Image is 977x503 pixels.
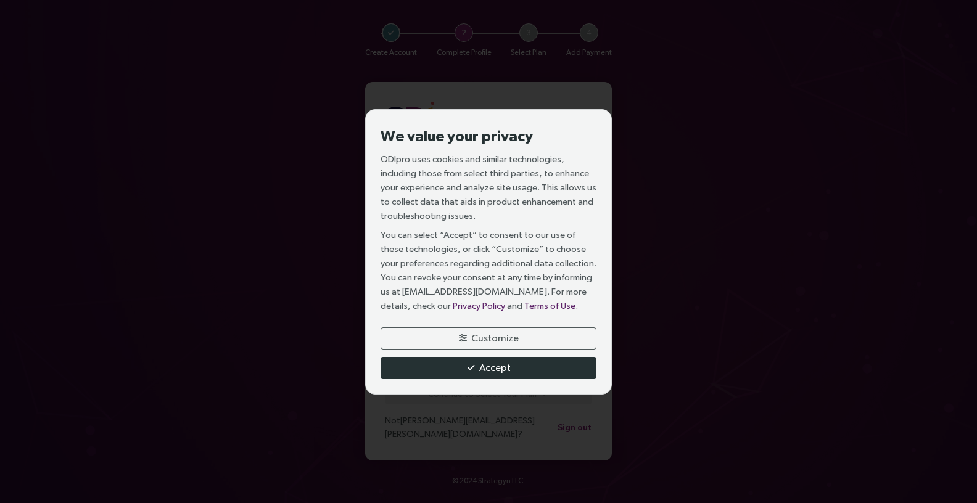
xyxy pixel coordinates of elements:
[381,125,596,147] h3: We value your privacy
[381,152,596,223] p: ODIpro uses cookies and similar technologies, including those from select third parties, to enhan...
[524,300,575,311] a: Terms of Use
[471,330,519,346] span: Customize
[381,327,596,350] button: Customize
[381,357,596,379] button: Accept
[479,360,511,375] span: Accept
[453,300,505,311] a: Privacy Policy
[381,227,596,313] p: You can select “Accept” to consent to our use of these technologies, or click “Customize” to choo...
